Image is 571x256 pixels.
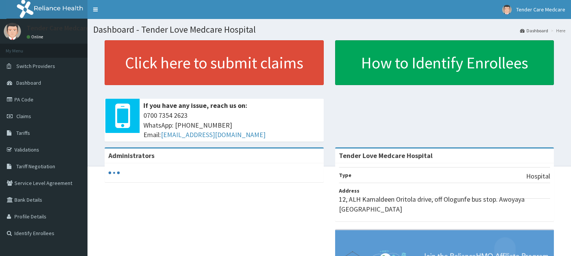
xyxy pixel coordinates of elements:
a: How to Identify Enrollees [335,40,554,85]
p: 12, ALH Kamaldeen Oritola drive, off Ologunfe bus stop. Awoyaya [GEOGRAPHIC_DATA] [339,194,550,214]
span: Claims [16,113,31,120]
h1: Dashboard - Tender Love Medcare Hospital [93,25,565,35]
p: Tender Care Medcare [27,25,89,32]
b: Address [339,187,359,194]
span: Tariff Negotiation [16,163,55,170]
svg: audio-loading [108,167,120,179]
a: [EMAIL_ADDRESS][DOMAIN_NAME] [161,130,266,139]
a: Click here to submit claims [105,40,324,85]
span: Tariffs [16,130,30,136]
a: Online [27,34,45,40]
span: Dashboard [16,79,41,86]
b: Administrators [108,151,154,160]
p: Hospital [526,171,550,181]
span: Tender Care Medcare [516,6,565,13]
span: Switch Providers [16,63,55,70]
a: Dashboard [520,27,548,34]
span: 0700 7354 2623 WhatsApp: [PHONE_NUMBER] Email: [143,111,320,140]
img: User Image [502,5,512,14]
strong: Tender Love Medcare Hospital [339,151,433,160]
li: Here [549,27,565,34]
b: If you have any issue, reach us on: [143,101,247,110]
b: Type [339,172,352,179]
img: User Image [4,23,21,40]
